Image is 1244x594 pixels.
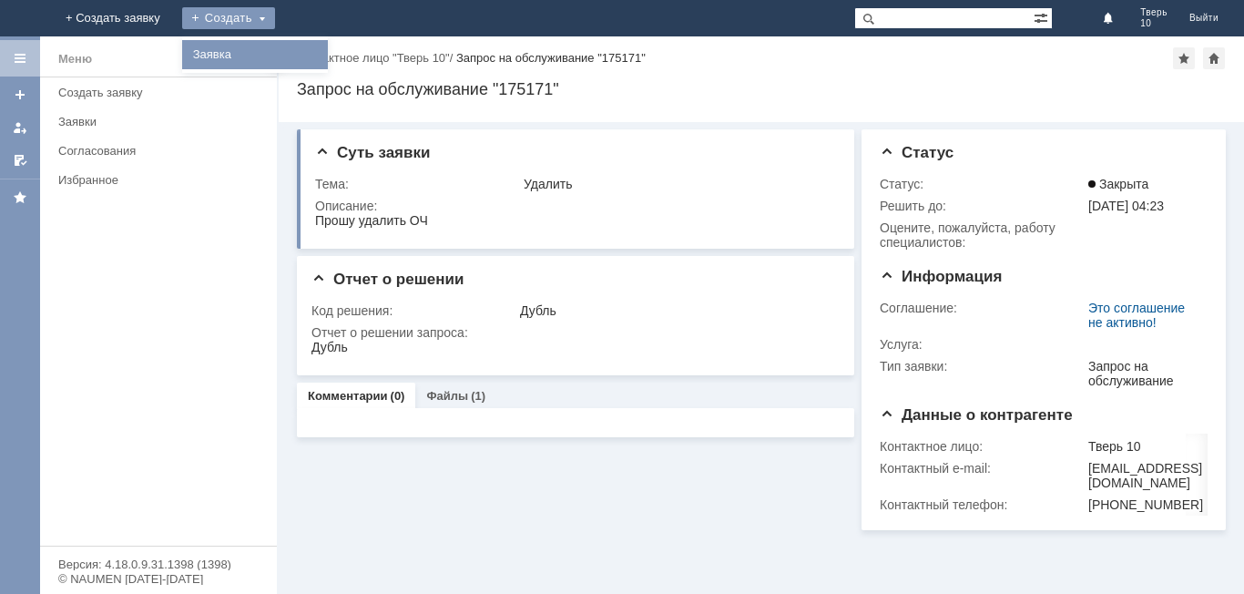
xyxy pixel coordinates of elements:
[880,220,1085,250] div: Oцените, пожалуйста, работу специалистов:
[315,199,834,213] div: Описание:
[5,146,35,175] a: Мои согласования
[58,48,92,70] div: Меню
[5,113,35,142] a: Мои заявки
[311,325,834,340] div: Отчет о решении запроса:
[456,51,646,65] div: Запрос на обслуживание "175171"
[58,558,259,570] div: Версия: 4.18.0.9.31.1398 (1398)
[391,389,405,403] div: (0)
[51,78,273,107] a: Создать заявку
[880,199,1085,213] div: Решить до:
[1088,439,1203,454] div: Тверь 10
[880,301,1085,315] div: Соглашение:
[297,51,456,65] div: /
[186,44,324,66] a: Заявка
[51,108,273,136] a: Заявки
[1088,177,1148,191] span: Закрыта
[880,461,1085,476] div: Контактный e-mail:
[315,177,520,191] div: Тема:
[58,573,259,585] div: © NAUMEN [DATE]-[DATE]
[520,303,831,318] div: Дубль
[880,337,1085,352] div: Услуга:
[58,173,246,187] div: Избранное
[315,144,430,161] span: Суть заявки
[1203,47,1225,69] div: Сделать домашней страницей
[880,144,953,161] span: Статус
[58,115,266,128] div: Заявки
[311,303,516,318] div: Код решения:
[308,389,388,403] a: Комментарии
[5,80,35,109] a: Создать заявку
[524,177,831,191] div: Удалить
[1088,199,1164,213] span: [DATE] 04:23
[880,268,1002,285] span: Информация
[880,177,1085,191] div: Статус:
[58,86,266,99] div: Создать заявку
[471,389,485,403] div: (1)
[182,7,275,29] div: Создать
[1140,18,1168,29] span: 10
[1088,461,1203,490] div: [EMAIL_ADDRESS][DOMAIN_NAME]
[1140,7,1168,18] span: Тверь
[880,497,1085,512] div: Контактный телефон:
[880,359,1085,374] div: Тип заявки:
[1088,497,1203,512] div: [PHONE_NUMBER]
[297,80,1226,98] div: Запрос на обслуживание "175171"
[1034,8,1052,26] span: Расширенный поиск
[51,137,273,165] a: Согласования
[58,144,266,158] div: Согласования
[426,389,468,403] a: Файлы
[1173,47,1195,69] div: Добавить в избранное
[880,439,1085,454] div: Контактное лицо:
[297,51,450,65] a: Контактное лицо "Тверь 10"
[1088,301,1185,330] a: Это соглашение не активно!
[1088,359,1200,388] div: Запрос на обслуживание
[311,271,464,288] span: Отчет о решении
[880,406,1073,424] span: Данные о контрагенте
